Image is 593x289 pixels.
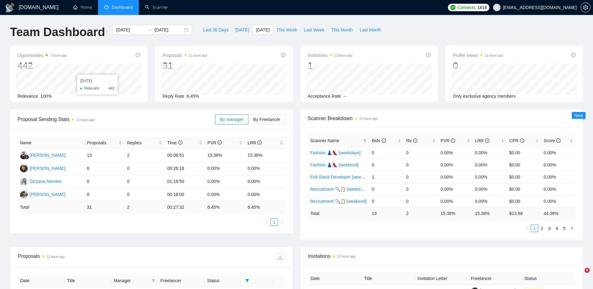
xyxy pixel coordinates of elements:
th: Freelancer [158,275,205,287]
td: 0 [404,195,438,207]
td: 13 [84,149,125,162]
div: 31 [162,60,207,72]
span: [DATE] [235,26,249,33]
span: New [574,113,583,118]
td: 6 [84,162,125,175]
td: 0.00% [541,195,576,207]
td: 0 [369,147,403,159]
span: setting [581,5,590,10]
button: This Week [273,25,300,35]
button: right [568,225,576,232]
span: Re [406,138,417,143]
td: 0 [369,195,403,207]
span: info-circle [382,138,386,143]
div: [PERSON_NAME] [30,152,65,159]
div: Proposals [18,252,151,262]
button: [DATE] [252,25,273,35]
td: 0.00% [438,171,472,183]
td: 15.38% [205,149,245,162]
a: AK[PERSON_NAME] [20,192,65,197]
td: 0.00% [438,183,472,195]
span: Bids [372,138,386,143]
div: 1 [308,60,352,72]
td: 15.38 % [438,207,472,219]
div: 442 [17,60,67,72]
td: 15.38% [245,149,285,162]
td: 01:18:50 [165,175,205,188]
h1: Team Dashboard [10,25,105,40]
span: [DATE] [256,26,270,33]
td: 0 [369,183,403,195]
div: [PERSON_NAME] [30,191,65,198]
iframe: Intercom live chat [572,268,587,283]
a: Recruitment 🔍📋 [weekdays] [310,187,369,192]
th: Manager [111,275,158,287]
span: left [265,220,269,224]
span: Invitations [308,252,576,260]
span: 442 [108,85,115,91]
td: 0.00% [541,147,576,159]
span: By manager [220,117,243,122]
span: This Week [276,26,297,33]
img: logo [5,3,15,13]
a: setting [581,5,591,10]
td: 6 [84,188,125,201]
td: 1 [369,171,403,183]
td: 0.00% [541,183,576,195]
span: Status [207,277,242,284]
span: info-circle [571,53,576,57]
time: 7 hours ago [50,54,67,57]
td: 0.00% [245,188,285,201]
span: LRR [475,138,489,143]
li: Next Page [568,225,576,232]
span: Proposals [87,139,117,146]
th: Proposals [84,137,125,149]
li: Previous Page [263,218,271,226]
td: 13 [369,207,403,219]
span: info-circle [136,53,140,57]
a: DNDziyana Nemets [20,179,62,184]
td: $0.00 [507,183,541,195]
a: Full-Stack Developer [weekdays] [310,175,374,179]
td: 0 [404,159,438,171]
td: 0.00% [473,159,507,171]
time: 11 hours ago [76,118,94,122]
span: Connects: [457,4,476,11]
td: 0 [404,171,438,183]
li: Previous Page [523,225,531,232]
span: CPR [509,138,524,143]
span: Replies [127,139,158,146]
span: Relevance [17,94,38,99]
td: $0.00 [507,171,541,183]
th: Invitation Letter [415,273,468,285]
span: user [495,5,499,10]
td: 0 [369,159,403,171]
span: 6.45% [187,94,199,99]
td: 0 [125,162,165,175]
span: -- [343,94,346,99]
td: 0.00% [205,188,245,201]
span: PVR [207,140,222,145]
span: Time [167,140,182,145]
a: 2 [539,225,545,232]
img: gigradar-bm.png [25,155,29,159]
time: 11 hours ago [485,54,503,57]
button: left [523,225,531,232]
th: Title [361,273,415,285]
div: [DATE] [80,78,115,84]
td: Total [17,201,84,213]
a: 5 [561,225,568,232]
span: By Freelancer [253,117,280,122]
th: Date [18,275,64,287]
th: Name [17,137,84,149]
a: 1 [271,219,278,226]
span: info-circle [556,138,561,143]
td: 00:27:32 [165,201,205,213]
span: Reply Rate [162,94,184,99]
span: Only exclusive agency members [453,94,516,99]
td: 0.00% [438,147,472,159]
span: filter [363,139,367,142]
div: [PERSON_NAME] [30,165,65,172]
span: to [147,27,152,32]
